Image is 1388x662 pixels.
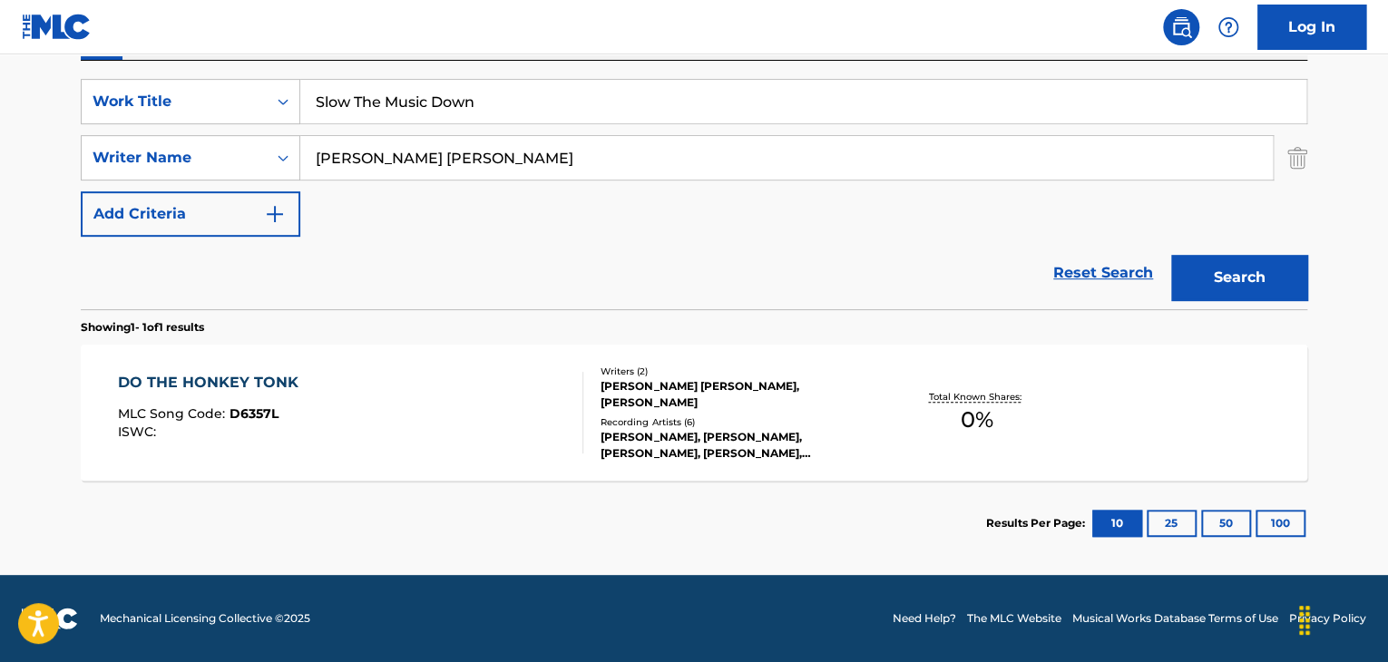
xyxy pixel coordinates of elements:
[1171,255,1307,300] button: Search
[601,415,875,429] div: Recording Artists ( 6 )
[1256,510,1305,537] button: 100
[1147,510,1197,537] button: 25
[1210,9,1246,45] div: Help
[893,610,956,627] a: Need Help?
[1290,593,1319,647] div: Drag
[22,608,78,629] img: logo
[81,345,1307,481] a: DO THE HONKEY TONKMLC Song Code:D6357LISWC:Writers (2)[PERSON_NAME] [PERSON_NAME], [PERSON_NAME]R...
[928,390,1025,404] p: Total Known Shares:
[601,429,875,462] div: [PERSON_NAME], [PERSON_NAME], [PERSON_NAME], [PERSON_NAME], [PERSON_NAME]
[601,378,875,411] div: [PERSON_NAME] [PERSON_NAME], [PERSON_NAME]
[1201,510,1251,537] button: 50
[118,372,308,394] div: DO THE HONKEY TONK
[93,147,256,169] div: Writer Name
[1257,5,1366,50] a: Log In
[118,405,230,422] span: MLC Song Code :
[986,515,1090,531] p: Results Per Page:
[100,610,310,627] span: Mechanical Licensing Collective © 2025
[1092,510,1142,537] button: 10
[81,79,1307,309] form: Search Form
[118,423,161,440] span: ISWC :
[961,404,993,436] span: 0 %
[1217,16,1239,38] img: help
[81,319,204,336] p: Showing 1 - 1 of 1 results
[1287,135,1307,180] img: Delete Criterion
[1163,9,1199,45] a: Public Search
[1044,253,1162,293] a: Reset Search
[22,14,92,40] img: MLC Logo
[601,365,875,378] div: Writers ( 2 )
[967,610,1061,627] a: The MLC Website
[1072,610,1278,627] a: Musical Works Database Terms of Use
[264,203,286,225] img: 9d2ae6d4665cec9f34b9.svg
[81,191,300,237] button: Add Criteria
[1289,610,1366,627] a: Privacy Policy
[230,405,279,422] span: D6357L
[1297,575,1388,662] iframe: Chat Widget
[93,91,256,112] div: Work Title
[1170,16,1192,38] img: search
